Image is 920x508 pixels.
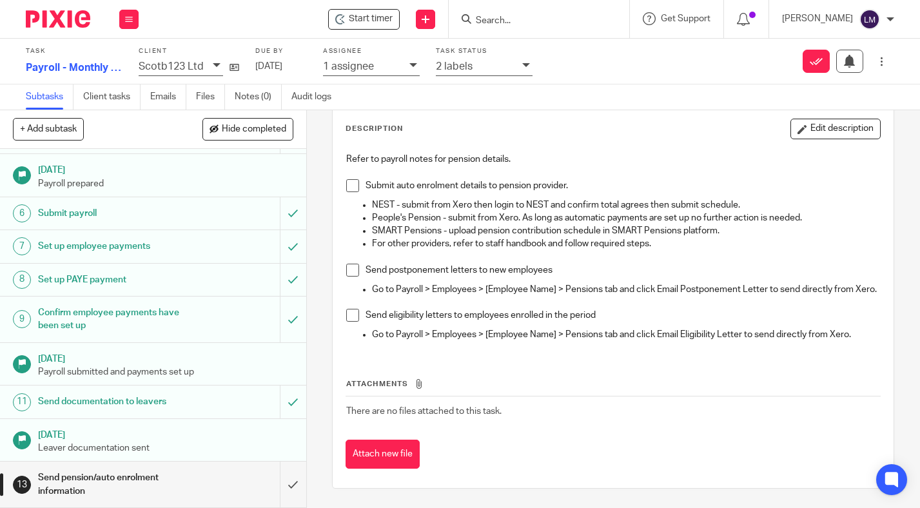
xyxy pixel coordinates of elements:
p: 1 assignee [323,61,374,72]
img: svg%3E [859,9,880,30]
span: There are no files attached to this task. [346,407,502,416]
a: Emails [150,84,186,110]
button: + Add subtask [13,118,84,140]
div: 9 [13,310,31,328]
div: 6 [13,204,31,222]
a: Subtasks [26,84,73,110]
div: 13 [13,476,31,494]
input: Search [475,15,591,27]
a: Audit logs [291,84,341,110]
p: Submit auto enrolment details to pension provider. [366,179,880,192]
p: Go to Payroll > Employees > [Employee Name] > Pensions tab and click Email Postponement Letter to... [372,283,880,296]
p: Payroll submitted and payments set up [38,366,293,378]
p: For other providers, refer to staff handbook and follow required steps. [372,237,880,250]
p: 2 labels [436,61,473,72]
h1: Confirm employee payments have been set up [38,303,191,336]
div: 7 [13,237,31,255]
label: Client [139,47,239,55]
a: Notes (0) [235,84,282,110]
h1: Set up PAYE payment [38,270,191,289]
h1: [DATE] [38,349,293,366]
button: Edit description [790,119,881,139]
h1: [DATE] [38,161,293,177]
p: Send postponement letters to new employees [366,264,880,277]
span: Hide completed [222,124,286,135]
label: Task status [436,47,533,55]
p: NEST - submit from Xero then login to NEST and confirm total agrees then submit schedule. [372,199,880,211]
p: Refer to payroll notes for pension details. [346,153,880,166]
p: Description [346,124,403,134]
p: Send eligibility letters to employees enrolled in the period [366,309,880,322]
p: Payroll prepared [38,177,293,190]
h1: Set up employee payments [38,237,191,256]
p: Go to Payroll > Employees > [Employee Name] > Pensions tab and click Email Eligibility Letter to ... [372,328,880,341]
a: Files [196,84,225,110]
p: Leaver documentation sent [38,442,293,454]
img: Pixie [26,10,90,28]
p: SMART Pensions - upload pension contribution schedule in SMART Pensions platform. [372,224,880,237]
span: [DATE] [255,62,282,71]
button: Hide completed [202,118,293,140]
h1: Submit payroll [38,204,191,223]
p: Scotb123 Ltd [139,61,204,72]
p: People's Pension - submit from Xero. As long as automatic payments are set up no further action i... [372,211,880,224]
h1: Send documentation to leavers [38,392,191,411]
div: 8 [13,271,31,289]
span: Attachments [346,380,408,387]
div: 11 [13,393,31,411]
h1: [DATE] [38,425,293,442]
p: [PERSON_NAME] [782,12,853,25]
div: Scotb123 Ltd - Payroll - Monthly - Sense makes payments [328,9,400,30]
label: Due by [255,47,307,55]
label: Assignee [323,47,420,55]
span: Start timer [349,12,393,26]
h1: Send pension/auto enrolment information [38,468,191,501]
button: Attach new file [346,440,420,469]
label: Task [26,47,122,55]
span: Get Support [661,14,710,23]
a: Client tasks [83,84,141,110]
